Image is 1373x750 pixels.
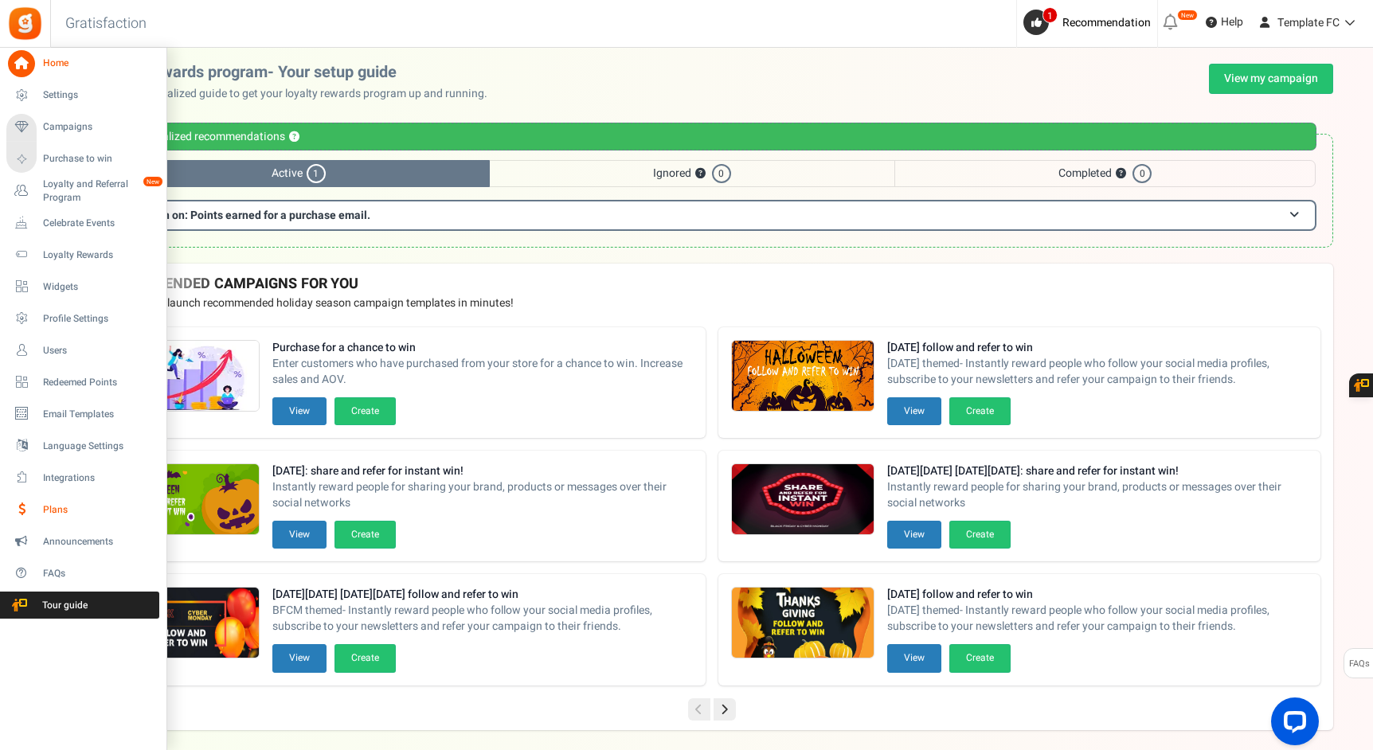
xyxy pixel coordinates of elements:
a: View my campaign [1209,64,1333,94]
span: Active [108,160,490,187]
button: Create [949,397,1011,425]
strong: [DATE][DATE] [DATE][DATE]: share and refer for instant win! [887,463,1308,479]
span: 0 [712,164,731,183]
a: FAQs [6,560,159,587]
a: Purchase to win [6,146,159,173]
span: Loyalty Rewards [43,248,155,262]
span: Plans [43,503,155,517]
img: Recommended Campaigns [732,464,874,536]
strong: [DATE] follow and refer to win [887,340,1308,356]
span: 0 [1132,164,1152,183]
span: Template FC [1277,14,1340,31]
img: Recommended Campaigns [732,341,874,412]
span: Redeemed Points [43,376,155,389]
span: Instantly reward people for sharing your brand, products or messages over their social networks [272,479,693,511]
button: View [887,644,941,672]
img: Recommended Campaigns [117,464,259,536]
span: Instantly reward people for sharing your brand, products or messages over their social networks [887,479,1308,511]
span: Email Templates [43,408,155,421]
button: View [887,521,941,549]
em: New [1177,10,1198,21]
a: Language Settings [6,432,159,459]
em: New [143,176,163,187]
a: Loyalty Rewards [6,241,159,268]
a: Help [1199,10,1250,35]
a: Integrations [6,464,159,491]
button: View [887,397,941,425]
a: Settings [6,82,159,109]
a: Users [6,337,159,364]
a: Announcements [6,528,159,555]
div: Personalized recommendations [108,123,1316,150]
a: Redeemed Points [6,369,159,396]
span: Profile Settings [43,312,155,326]
button: ? [695,169,706,179]
button: View [272,521,327,549]
a: Plans [6,496,159,523]
p: Preview and launch recommended holiday season campaign templates in minutes! [104,295,1320,311]
span: Campaigns [43,120,155,134]
span: Enter customers who have purchased from your store for a chance to win. Increase sales and AOV. [272,356,693,388]
span: Announcements [43,535,155,549]
span: Home [43,57,155,70]
button: Create [949,521,1011,549]
span: Integrations [43,471,155,485]
img: Gratisfaction [7,6,43,41]
span: Loyalty and Referral Program [43,178,159,205]
span: FAQs [43,567,155,580]
span: [DATE] themed- Instantly reward people who follow your social media profiles, subscribe to your n... [887,603,1308,635]
span: Ignored [490,160,894,187]
img: Recommended Campaigns [732,588,874,659]
span: Users [43,344,155,357]
strong: [DATE][DATE] [DATE][DATE] follow and refer to win [272,587,693,603]
button: Create [334,521,396,549]
span: Recommendation [1062,14,1151,31]
span: FAQs [1348,649,1370,679]
a: Home [6,50,159,77]
span: 1 [307,164,326,183]
a: Celebrate Events [6,209,159,236]
span: BFCM themed- Instantly reward people who follow your social media profiles, subscribe to your new... [272,603,693,635]
span: Help [1217,14,1243,30]
span: Settings [43,88,155,102]
h4: RECOMMENDED CAMPAIGNS FOR YOU [104,276,1320,292]
a: 1 Recommendation [1023,10,1157,35]
h3: Gratisfaction [48,8,164,40]
strong: Purchase for a chance to win [272,340,693,356]
button: View [272,397,327,425]
span: Celebrate Events [43,217,155,230]
a: Campaigns [6,114,159,141]
span: Language Settings [43,439,155,453]
span: Tour guide [7,599,119,612]
a: Loyalty and Referral Program New [6,178,159,205]
span: Widgets [43,280,155,294]
p: Use this personalized guide to get your loyalty rewards program up and running. [91,86,500,102]
span: Completed [894,160,1316,187]
strong: [DATE]: share and refer for instant win! [272,463,693,479]
span: Purchase to win [43,152,155,166]
button: View [272,644,327,672]
a: Profile Settings [6,305,159,332]
strong: [DATE] follow and refer to win [887,587,1308,603]
h2: Loyalty rewards program- Your setup guide [91,64,500,81]
span: Turn on: Points earned for a purchase email. [147,207,370,224]
a: Email Templates [6,400,159,428]
button: Create [949,644,1011,672]
span: 1 [1042,7,1058,23]
a: Widgets [6,273,159,300]
img: Recommended Campaigns [117,588,259,659]
button: Create [334,644,396,672]
button: Create [334,397,396,425]
span: [DATE] themed- Instantly reward people who follow your social media profiles, subscribe to your n... [887,356,1308,388]
button: ? [289,132,299,143]
button: ? [1116,169,1126,179]
img: Recommended Campaigns [117,341,259,412]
